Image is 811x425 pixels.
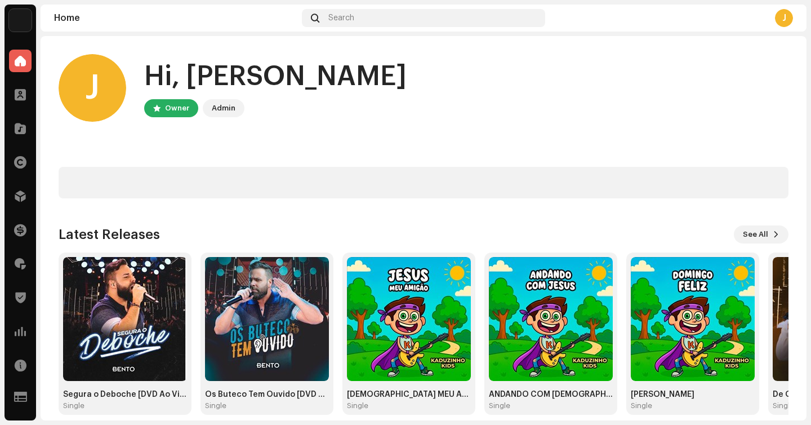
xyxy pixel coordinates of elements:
[773,401,794,410] div: Single
[54,14,297,23] div: Home
[489,257,613,381] img: 0b9460d1-2131-4c27-9868-976c4515ac3b
[743,223,768,246] span: See All
[734,225,788,244] button: See All
[205,390,329,399] div: Os Buteco Tem Ouvido [DVD Ao Vivo]
[212,101,235,115] div: Admin
[63,401,84,410] div: Single
[631,390,755,399] div: [PERSON_NAME]
[63,390,187,399] div: Segura o Deboche [DVD Ao Vivo]
[489,401,510,410] div: Single
[9,9,32,32] img: 4ecf9d3c-b546-4c12-a72a-960b8444102a
[631,257,755,381] img: 55d05d56-c553-49c1-bf3a-6f1ac7c35b66
[775,9,793,27] div: J
[59,225,160,244] h3: Latest Releases
[347,257,471,381] img: d1db807b-181d-4b74-a19a-754e2091746b
[63,257,187,381] img: 89adbfe1-7fdd-45e1-ad3e-d5c77429b131
[347,390,471,399] div: [DEMOGRAPHIC_DATA] MEU AMIGÃO
[328,14,354,23] span: Search
[205,257,329,381] img: 2d775f36-884f-4146-a255-b5f146bda6e4
[205,401,226,410] div: Single
[631,401,652,410] div: Single
[144,59,407,95] div: Hi, [PERSON_NAME]
[489,390,613,399] div: ANDANDO COM [DEMOGRAPHIC_DATA]
[347,401,368,410] div: Single
[165,101,189,115] div: Owner
[59,54,126,122] div: J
